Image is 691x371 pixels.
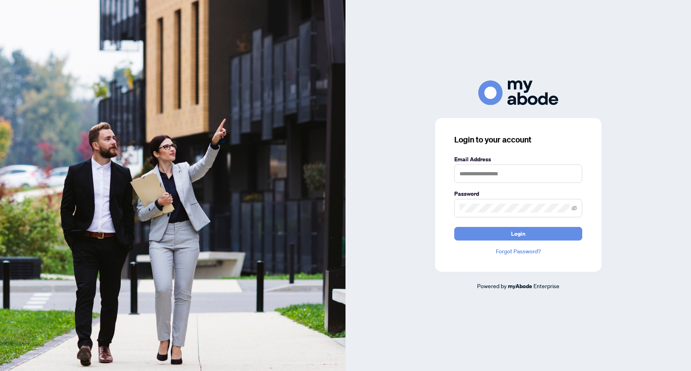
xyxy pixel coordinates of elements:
[454,189,582,198] label: Password
[454,134,582,145] h3: Login to your account
[477,282,507,289] span: Powered by
[571,205,577,211] span: eye-invisible
[454,227,582,241] button: Login
[454,155,582,164] label: Email Address
[508,282,532,291] a: myAbode
[454,247,582,256] a: Forgot Password?
[511,227,525,240] span: Login
[533,282,559,289] span: Enterprise
[478,80,558,105] img: ma-logo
